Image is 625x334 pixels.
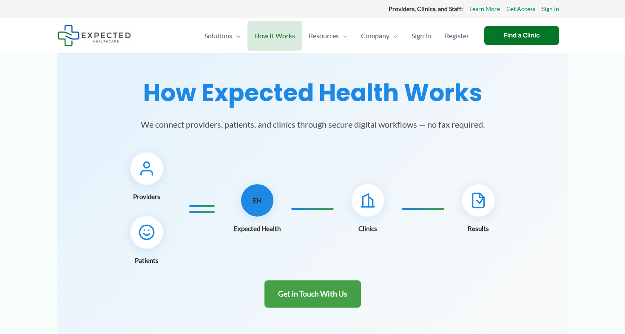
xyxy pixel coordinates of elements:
strong: Providers, Clinics, and Staff: [389,5,463,12]
span: Providers [133,191,160,203]
span: Register [445,21,469,51]
a: Get Access [506,3,535,14]
a: CompanyMenu Toggle [354,21,405,51]
span: Company [361,21,389,51]
span: Results [468,223,489,234]
a: How It Works [247,21,302,51]
span: Patients [135,254,159,266]
span: Menu Toggle [339,21,347,51]
a: Learn More [469,3,500,14]
span: Sign In [412,21,431,51]
a: ResourcesMenu Toggle [302,21,354,51]
a: Sign In [405,21,438,51]
a: Register [438,21,476,51]
a: Get in Touch With Us [264,280,361,308]
span: How It Works [254,21,295,51]
h1: How Expected Health Works [68,79,557,107]
img: Expected Healthcare Logo - side, dark font, small [57,25,131,46]
span: Menu Toggle [232,21,241,51]
nav: Primary Site Navigation [198,21,476,51]
a: Sign In [542,3,559,14]
span: Resources [309,21,339,51]
span: Expected Health [234,223,281,234]
span: Solutions [205,21,232,51]
p: We connect providers, patients, and clinics through secure digital workflows — no fax required. [121,117,504,131]
span: Menu Toggle [389,21,398,51]
a: SolutionsMenu Toggle [198,21,247,51]
a: Find a Clinic [484,26,559,45]
span: EH [253,194,261,206]
span: Clinics [358,223,377,234]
